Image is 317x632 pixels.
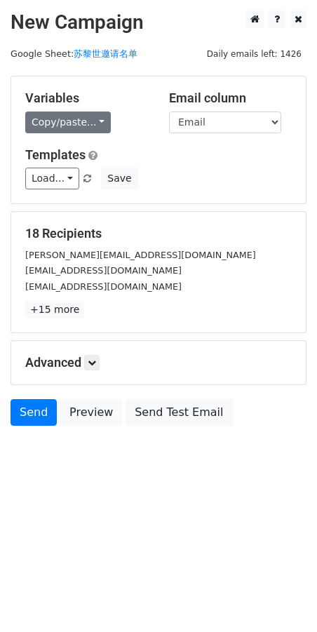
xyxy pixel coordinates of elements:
[11,11,306,34] h2: New Campaign
[25,250,256,260] small: [PERSON_NAME][EMAIL_ADDRESS][DOMAIN_NAME]
[25,147,86,162] a: Templates
[25,301,84,318] a: +15 more
[25,90,148,106] h5: Variables
[169,90,292,106] h5: Email column
[247,565,317,632] iframe: Chat Widget
[202,46,306,62] span: Daily emails left: 1426
[25,226,292,241] h5: 18 Recipients
[101,168,137,189] button: Save
[202,48,306,59] a: Daily emails left: 1426
[25,281,182,292] small: [EMAIL_ADDRESS][DOMAIN_NAME]
[11,48,137,59] small: Google Sheet:
[25,168,79,189] a: Load...
[60,399,122,426] a: Preview
[11,399,57,426] a: Send
[247,565,317,632] div: 聊天小组件
[25,112,111,133] a: Copy/paste...
[25,265,182,276] small: [EMAIL_ADDRESS][DOMAIN_NAME]
[74,48,137,59] a: 苏黎世邀请名单
[126,399,232,426] a: Send Test Email
[25,355,292,370] h5: Advanced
